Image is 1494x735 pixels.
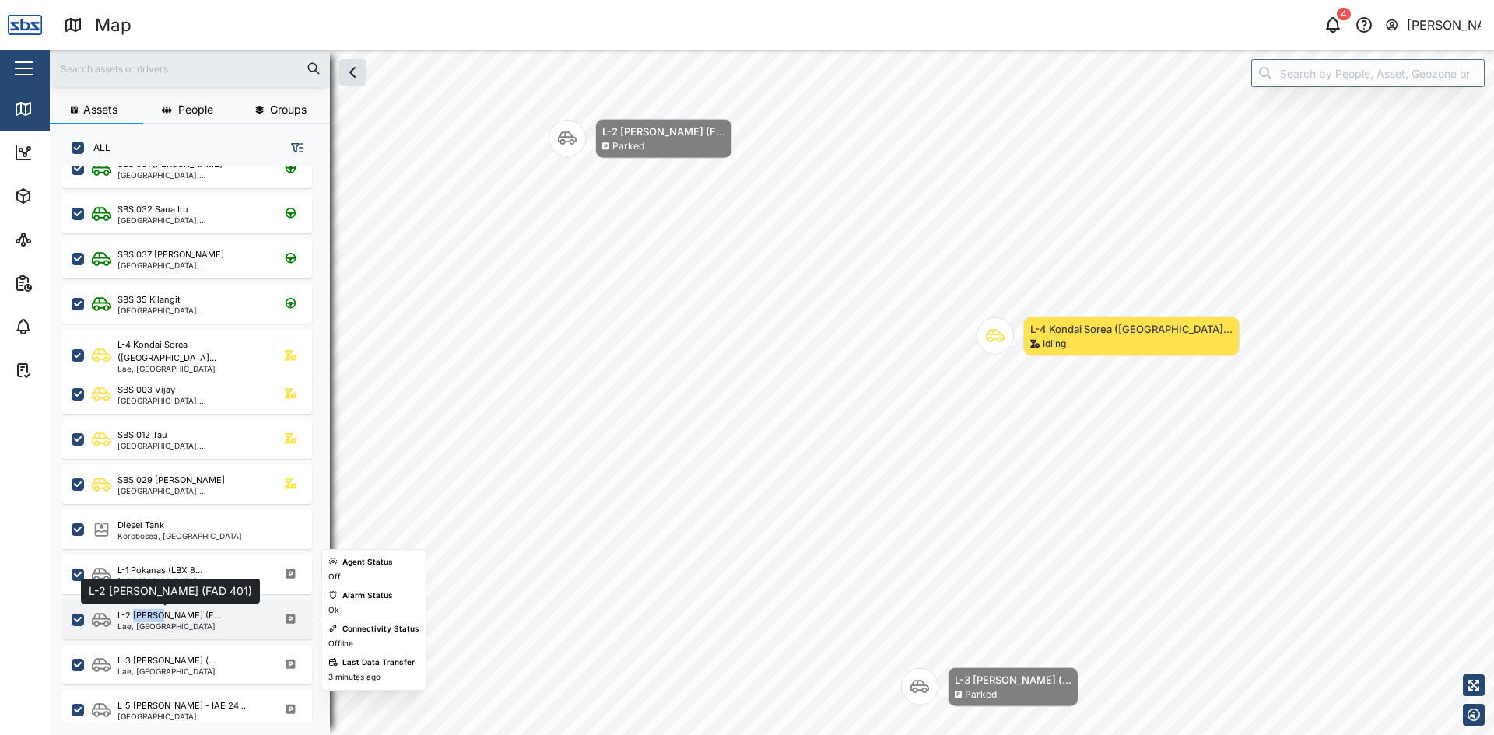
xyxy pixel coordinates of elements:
[59,57,321,80] input: Search assets or drivers
[117,474,225,487] div: SBS 029 [PERSON_NAME]
[901,667,1078,707] div: Map marker
[1407,16,1482,35] div: [PERSON_NAME]
[50,50,1494,735] canvas: Map
[40,362,83,379] div: Tasks
[40,100,75,117] div: Map
[62,166,329,723] div: grid
[955,672,1071,688] div: L-3 [PERSON_NAME] (...
[117,712,246,720] div: [GEOGRAPHIC_DATA]
[117,397,266,404] div: [GEOGRAPHIC_DATA], [GEOGRAPHIC_DATA]
[117,519,164,532] div: Diesel Tank
[117,577,202,585] div: [GEOGRAPHIC_DATA]
[8,8,42,42] img: Main Logo
[977,317,1240,356] div: Map marker
[117,171,266,179] div: [GEOGRAPHIC_DATA], [GEOGRAPHIC_DATA]
[95,12,132,39] div: Map
[1030,321,1233,337] div: L-4 Kondai Sorea ([GEOGRAPHIC_DATA]...
[40,318,89,335] div: Alarms
[117,293,181,306] div: SBS 35 Kilangit
[328,604,338,617] div: Ok
[602,124,725,139] div: L-2 [PERSON_NAME] (F...
[117,487,266,495] div: [GEOGRAPHIC_DATA], [GEOGRAPHIC_DATA]
[612,139,644,154] div: Parked
[117,532,242,540] div: Korobosea, [GEOGRAPHIC_DATA]
[965,688,997,702] div: Parked
[342,590,393,602] div: Alarm Status
[328,671,381,684] div: 3 minutes ago
[117,306,266,314] div: [GEOGRAPHIC_DATA], [GEOGRAPHIC_DATA]
[117,442,266,450] div: [GEOGRAPHIC_DATA], [GEOGRAPHIC_DATA]
[40,187,89,205] div: Assets
[1251,59,1485,87] input: Search by People, Asset, Geozone or Place
[117,203,188,216] div: SBS 032 Saua Iru
[117,699,246,712] div: L-5 [PERSON_NAME] - IAE 24...
[117,365,266,373] div: Lae, [GEOGRAPHIC_DATA]
[40,231,78,248] div: Sites
[549,119,732,159] div: Map marker
[117,622,221,630] div: Lae, [GEOGRAPHIC_DATA]
[1337,8,1351,20] div: 4
[117,654,216,667] div: L-3 [PERSON_NAME] (...
[40,144,110,161] div: Dashboard
[342,556,393,569] div: Agent Status
[270,104,307,115] span: Groups
[342,623,419,635] div: Connectivity Status
[117,383,175,397] div: SBS 003 Vijay
[117,261,266,269] div: [GEOGRAPHIC_DATA], [GEOGRAPHIC_DATA]
[342,656,415,669] div: Last Data Transfer
[117,609,221,622] div: L-2 [PERSON_NAME] (F...
[40,275,93,292] div: Reports
[117,564,202,577] div: L-1 Pokanas (LBX 8...
[117,248,224,261] div: SBS 037 [PERSON_NAME]
[117,429,167,442] div: SBS 012 Tau
[117,338,266,365] div: L-4 Kondai Sorea ([GEOGRAPHIC_DATA]...
[117,216,266,224] div: [GEOGRAPHIC_DATA], [GEOGRAPHIC_DATA]
[328,638,353,650] div: Offline
[178,104,213,115] span: People
[83,104,117,115] span: Assets
[117,667,216,675] div: Lae, [GEOGRAPHIC_DATA]
[1043,337,1066,352] div: Idling
[328,571,341,583] div: Off
[1384,14,1482,36] button: [PERSON_NAME]
[84,142,110,154] label: ALL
